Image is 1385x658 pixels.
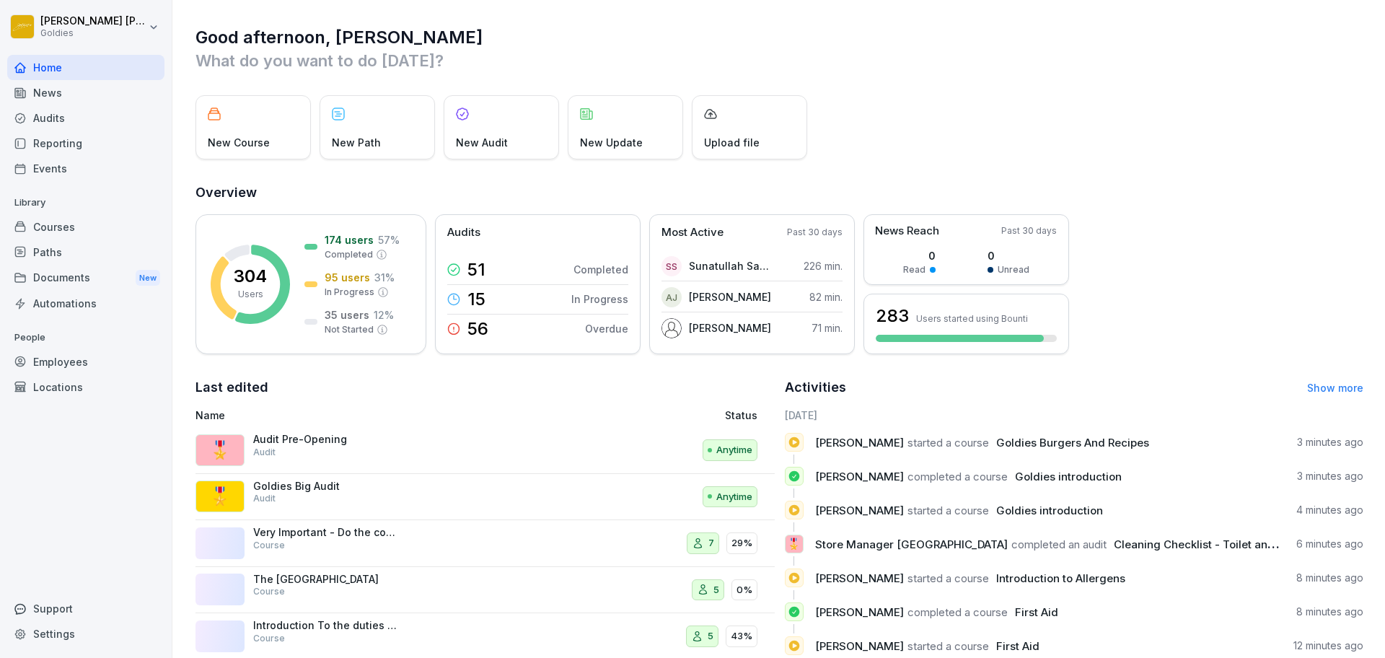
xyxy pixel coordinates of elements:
p: Audits [447,224,480,241]
p: 304 [234,268,267,285]
p: Introduction To the duties and workflow [253,619,397,632]
span: started a course [907,504,989,517]
a: Automations [7,291,164,316]
p: 8 minutes ago [1296,605,1363,619]
a: Events [7,156,164,181]
h1: Good afternoon, [PERSON_NAME] [195,26,1363,49]
p: 29% [731,536,752,550]
p: Users started using Bounti [916,313,1028,324]
a: Reporting [7,131,164,156]
p: 🎖️ [209,483,231,509]
h2: Last edited [195,377,775,398]
p: The [GEOGRAPHIC_DATA] [253,573,397,586]
p: Not Started [325,323,374,336]
p: Unread [998,263,1029,276]
p: In Progress [571,291,628,307]
p: 12 minutes ago [1293,639,1363,653]
p: Name [195,408,558,423]
p: 71 min. [812,320,843,335]
p: 0% [737,583,752,597]
a: Employees [7,349,164,374]
a: Audits [7,105,164,131]
span: completed a course [907,470,1008,483]
div: SS [661,256,682,276]
p: Audit Pre-Opening [253,433,397,446]
p: 3 minutes ago [1297,435,1363,449]
span: [PERSON_NAME] [815,605,904,619]
a: Settings [7,621,164,646]
p: 8 minutes ago [1296,571,1363,585]
a: Home [7,55,164,80]
span: completed an audit [1011,538,1107,551]
span: completed a course [907,605,1008,619]
p: 51 [467,261,485,278]
p: 15 [467,291,485,308]
a: DocumentsNew [7,265,164,291]
span: started a course [907,436,989,449]
a: News [7,80,164,105]
span: [PERSON_NAME] [815,504,904,517]
p: Goldies [40,28,146,38]
h6: [DATE] [785,408,1364,423]
h2: Overview [195,183,1363,203]
span: started a course [907,571,989,585]
p: People [7,326,164,349]
div: Documents [7,265,164,291]
span: [PERSON_NAME] [815,436,904,449]
p: Goldies Big Audit [253,480,397,493]
p: 57 % [378,232,400,247]
span: Goldies introduction [1015,470,1122,483]
p: 7 [708,536,714,550]
p: 🎖️ [209,437,231,463]
a: 🎖️Goldies Big AuditAuditAnytime [195,474,775,521]
p: 56 [467,320,488,338]
p: New Audit [456,135,508,150]
p: 43% [731,629,752,644]
p: Library [7,191,164,214]
p: 3 minutes ago [1297,469,1363,483]
h3: 283 [876,304,909,328]
p: Sunatullah Safayee [689,258,772,273]
p: Past 30 days [787,226,843,239]
span: Goldies introduction [996,504,1103,517]
p: Audit [253,446,276,459]
img: fqjo0tmcwz6lmy7pafgbrzho.png [661,318,682,338]
p: Course [253,539,285,552]
p: Audit [253,492,276,505]
p: Course [253,585,285,598]
p: 5 [708,629,713,644]
div: Support [7,596,164,621]
p: Overdue [585,321,628,336]
p: [PERSON_NAME] [PERSON_NAME] [40,15,146,27]
p: What do you want to do [DATE]? [195,49,1363,72]
div: AJ [661,287,682,307]
p: 226 min. [804,258,843,273]
span: [PERSON_NAME] [815,639,904,653]
p: Very Important - Do the course!!! [253,526,397,539]
p: Read [903,263,925,276]
p: 5 [713,583,719,597]
p: 82 min. [809,289,843,304]
p: Completed [325,248,373,261]
p: 4 minutes ago [1296,503,1363,517]
span: Introduction to Allergens [996,571,1125,585]
span: Goldies Burgers And Recipes [996,436,1149,449]
span: started a course [907,639,989,653]
p: In Progress [325,286,374,299]
p: [PERSON_NAME] [689,320,771,335]
p: [PERSON_NAME] [689,289,771,304]
p: New Update [580,135,643,150]
p: 🎖️ [787,534,801,554]
a: Courses [7,214,164,240]
a: Paths [7,240,164,265]
p: Course [253,632,285,645]
p: 95 users [325,270,370,285]
p: Upload file [704,135,760,150]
